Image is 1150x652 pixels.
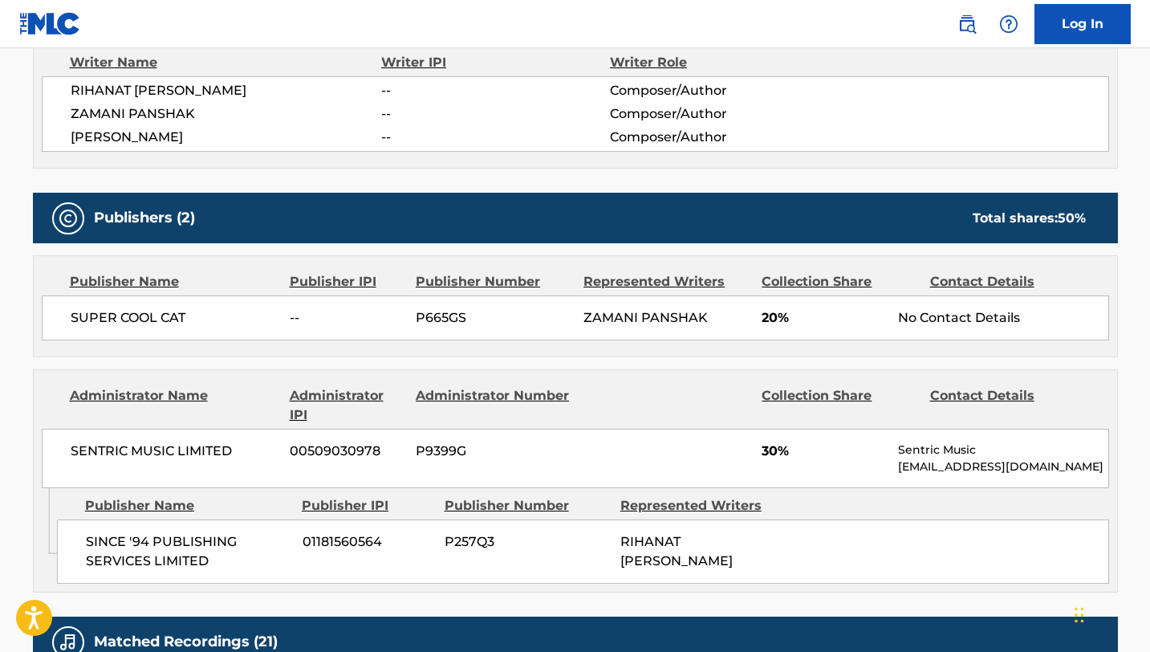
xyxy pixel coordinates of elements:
[610,128,818,147] span: Composer/Author
[94,633,278,651] h5: Matched Recordings (21)
[951,8,983,40] a: Public Search
[381,81,609,100] span: --
[416,386,571,425] div: Administrator Number
[19,12,81,35] img: MLC Logo
[290,442,404,461] span: 00509030978
[999,14,1018,34] img: help
[762,272,917,291] div: Collection Share
[70,53,382,72] div: Writer Name
[302,496,433,515] div: Publisher IPI
[290,272,404,291] div: Publisher IPI
[290,308,404,328] span: --
[583,310,708,325] span: ZAMANI PANSHAK
[71,104,382,124] span: ZAMANI PANSHAK
[973,209,1086,228] div: Total shares:
[445,532,608,552] span: P257Q3
[610,53,818,72] div: Writer Role
[762,308,886,328] span: 20%
[898,458,1107,475] p: [EMAIL_ADDRESS][DOMAIN_NAME]
[930,272,1086,291] div: Contact Details
[1070,575,1150,652] iframe: Chat Widget
[381,53,610,72] div: Writer IPI
[85,496,290,515] div: Publisher Name
[416,442,571,461] span: P9399G
[1058,210,1086,226] span: 50 %
[1075,591,1084,639] div: Drag
[620,534,733,568] span: RIHANAT [PERSON_NAME]
[381,104,609,124] span: --
[762,442,886,461] span: 30%
[445,496,608,515] div: Publisher Number
[70,386,278,425] div: Administrator Name
[762,386,917,425] div: Collection Share
[59,633,78,652] img: Matched Recordings
[71,308,278,328] span: SUPER COOL CAT
[94,209,195,227] h5: Publishers (2)
[71,128,382,147] span: [PERSON_NAME]
[898,442,1107,458] p: Sentric Music
[381,128,609,147] span: --
[59,209,78,228] img: Publishers
[930,386,1086,425] div: Contact Details
[71,81,382,100] span: RIHANAT [PERSON_NAME]
[610,104,818,124] span: Composer/Author
[993,8,1025,40] div: Help
[620,496,784,515] div: Represented Writers
[303,532,433,552] span: 01181560564
[610,81,818,100] span: Composer/Author
[290,386,404,425] div: Administrator IPI
[1034,4,1131,44] a: Log In
[416,272,571,291] div: Publisher Number
[957,14,977,34] img: search
[898,308,1107,328] div: No Contact Details
[71,442,278,461] span: SENTRIC MUSIC LIMITED
[583,272,750,291] div: Represented Writers
[70,272,278,291] div: Publisher Name
[416,308,571,328] span: P665GS
[86,532,291,571] span: SINCE '94 PUBLISHING SERVICES LIMITED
